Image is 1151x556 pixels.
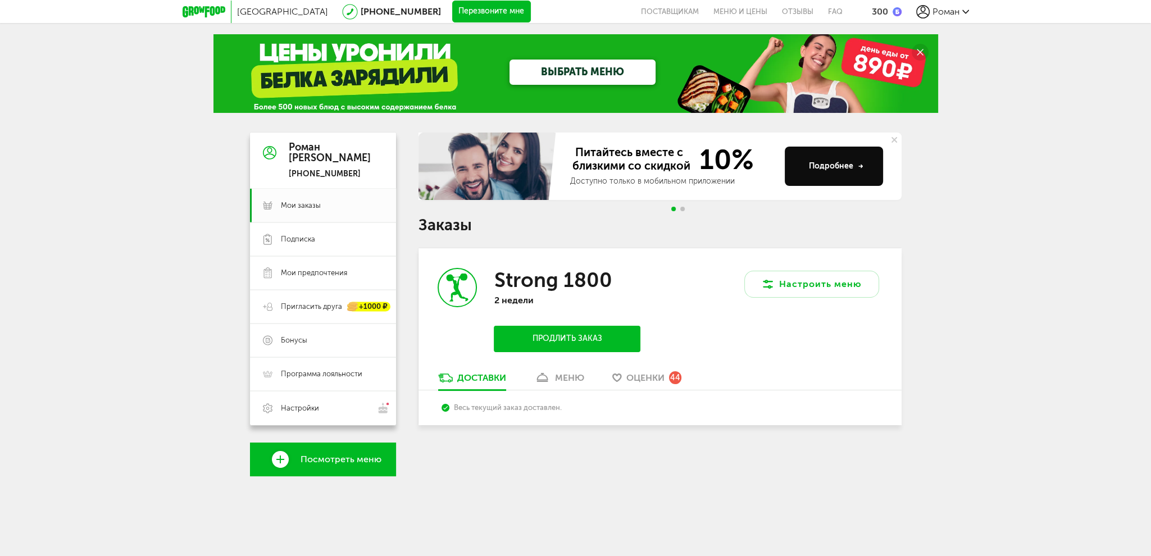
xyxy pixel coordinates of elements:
[570,145,693,174] span: Питайтесь вместе с близкими со скидкой
[281,234,315,244] span: Подписка
[442,403,878,412] div: Весь текущий заказ доставлен.
[348,302,390,312] div: +1000 ₽
[250,357,396,391] a: Программа лояльности
[281,200,321,211] span: Мои заказы
[281,335,307,345] span: Бонусы
[452,1,531,23] button: Перезвоните мне
[671,207,676,211] span: Go to slide 1
[607,372,687,390] a: Оценки 44
[570,176,776,187] div: Доступно только в мобильном приложении
[893,7,902,16] img: bonus_b.cdccf46.png
[289,142,371,165] div: Роман [PERSON_NAME]
[250,323,396,357] a: Бонусы
[932,6,959,17] span: Роман
[494,326,640,352] button: Продлить заказ
[250,189,396,222] a: Мои заказы
[301,454,381,464] span: Посмотреть меню
[250,443,396,476] a: Посмотреть меню
[680,207,685,211] span: Go to slide 2
[509,60,656,85] a: ВЫБРАТЬ МЕНЮ
[281,403,319,413] span: Настройки
[555,372,584,383] div: меню
[494,268,612,292] h3: Strong 1800
[626,372,665,383] span: Оценки
[250,290,396,323] a: Пригласить друга +1000 ₽
[281,369,362,379] span: Программа лояльности
[872,6,888,17] div: 300
[361,6,441,17] a: [PHONE_NUMBER]
[693,145,754,174] span: 10%
[433,372,512,390] a: Доставки
[744,271,879,298] button: Настроить меню
[281,302,342,312] span: Пригласить друга
[669,371,681,384] div: 44
[418,218,902,233] h1: Заказы
[457,372,506,383] div: Доставки
[809,161,863,172] div: Подробнее
[529,372,590,390] a: меню
[289,169,371,179] div: [PHONE_NUMBER]
[250,222,396,256] a: Подписка
[494,295,640,306] p: 2 недели
[418,133,559,200] img: family-banner.579af9d.jpg
[281,268,347,278] span: Мои предпочтения
[250,256,396,290] a: Мои предпочтения
[250,391,396,425] a: Настройки
[237,6,328,17] span: [GEOGRAPHIC_DATA]
[785,147,883,186] button: Подробнее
